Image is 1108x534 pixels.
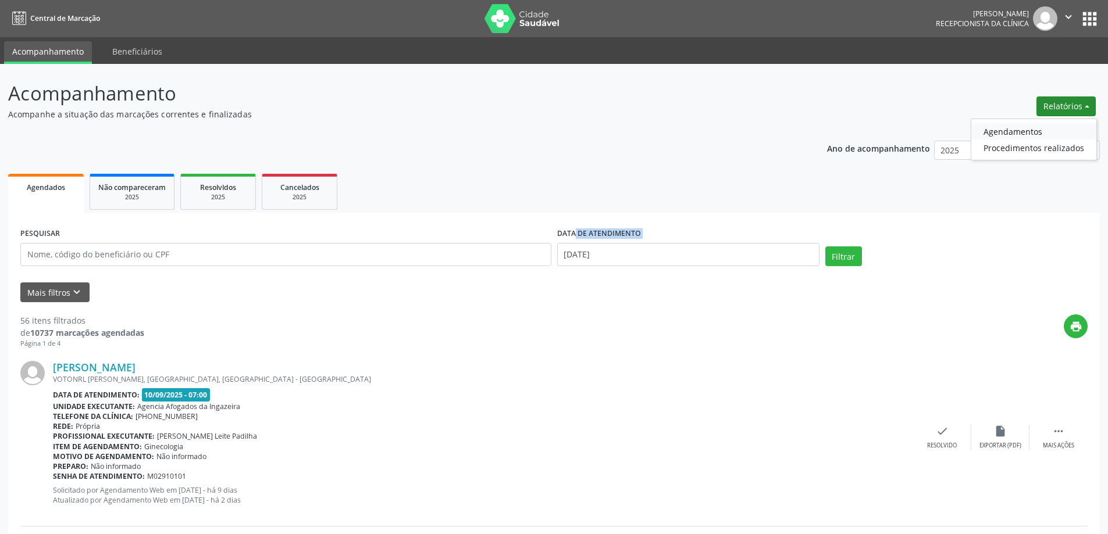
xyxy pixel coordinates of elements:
[53,361,136,374] a: [PERSON_NAME]
[20,282,90,303] button: Mais filtroskeyboard_arrow_down
[53,451,154,461] b: Motivo de agendamento:
[936,19,1029,28] span: Recepcionista da clínica
[20,225,60,243] label: PESQUISAR
[98,182,166,192] span: Não compareceram
[8,9,100,28] a: Central de Marcação
[53,390,140,400] b: Data de atendimento:
[20,314,144,327] div: 56 itens filtrados
[8,108,772,120] p: Acompanhe a situação das marcações correntes e finalizadas
[20,361,45,385] img: img
[827,141,930,155] p: Ano de acompanhamento
[1064,314,1088,338] button: print
[76,421,100,431] span: Própria
[270,193,329,202] div: 2025
[137,402,240,411] span: Agencia Afogados da Ingazeira
[971,119,1097,160] ul: Relatórios
[1052,425,1065,438] i: 
[971,139,1096,156] a: Procedimentos realizados
[1043,442,1074,450] div: Mais ações
[20,339,144,349] div: Página 1 de 4
[979,442,1021,450] div: Exportar (PDF)
[1057,6,1080,31] button: 
[825,246,862,266] button: Filtrar
[189,193,247,202] div: 2025
[30,327,144,338] strong: 10737 marcações agendadas
[144,442,183,451] span: Ginecologia
[936,425,949,438] i: check
[53,421,73,431] b: Rede:
[53,374,913,384] div: VOTONRL [PERSON_NAME], [GEOGRAPHIC_DATA], [GEOGRAPHIC_DATA] - [GEOGRAPHIC_DATA]
[147,471,186,481] span: M02910101
[53,431,155,441] b: Profissional executante:
[20,243,551,266] input: Nome, código do beneficiário ou CPF
[70,286,83,299] i: keyboard_arrow_down
[927,442,957,450] div: Resolvido
[53,411,133,421] b: Telefone da clínica:
[936,9,1029,19] div: [PERSON_NAME]
[53,485,913,505] p: Solicitado por Agendamento Web em [DATE] - há 9 dias Atualizado por Agendamento Web em [DATE] - h...
[27,182,65,192] span: Agendados
[91,461,141,471] span: Não informado
[53,461,88,471] b: Preparo:
[280,182,319,192] span: Cancelados
[30,13,100,23] span: Central de Marcação
[104,41,170,62] a: Beneficiários
[157,431,257,441] span: [PERSON_NAME] Leite Padilha
[98,193,166,202] div: 2025
[142,388,211,402] span: 10/09/2025 - 07:00
[53,402,135,411] b: Unidade executante:
[557,243,820,266] input: Selecione um intervalo
[1062,10,1075,23] i: 
[1080,9,1100,29] button: apps
[1036,96,1096,116] button: Relatórios
[200,182,236,192] span: Resolvidos
[53,442,142,451] b: Item de agendamento:
[4,41,92,64] a: Acompanhamento
[557,225,641,243] label: DATA DE ATENDIMENTO
[8,79,772,108] p: Acompanhamento
[1070,320,1082,333] i: print
[53,471,145,481] b: Senha de atendimento:
[994,425,1007,438] i: insert_drive_file
[136,411,198,421] span: [PHONE_NUMBER]
[971,123,1096,139] a: Agendamentos
[1033,6,1057,31] img: img
[20,327,144,339] div: de
[156,451,206,461] span: Não informado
